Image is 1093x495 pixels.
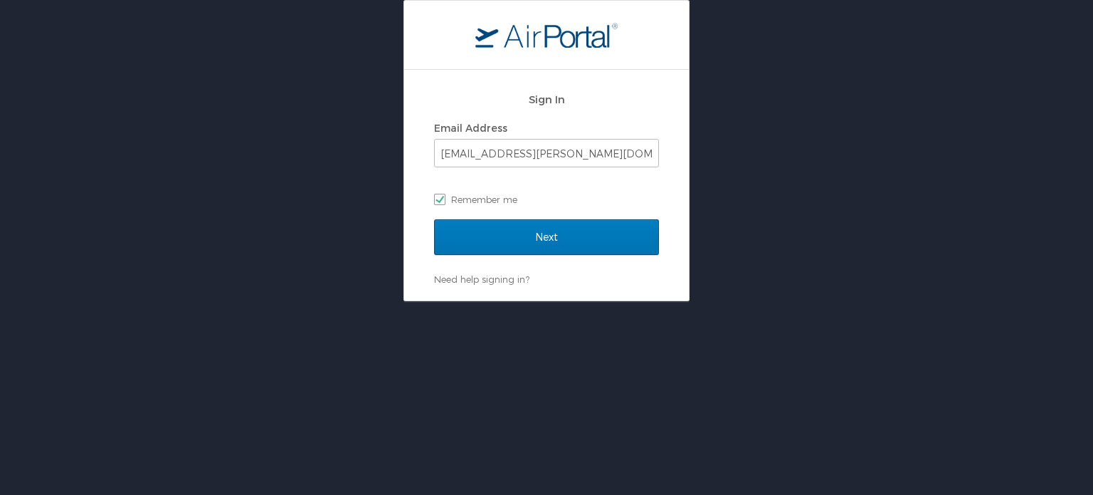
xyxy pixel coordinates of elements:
a: Need help signing in? [434,273,529,285]
img: logo [475,22,618,48]
input: Next [434,219,659,255]
label: Email Address [434,122,507,134]
h2: Sign In [434,91,659,108]
label: Remember me [434,189,659,210]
